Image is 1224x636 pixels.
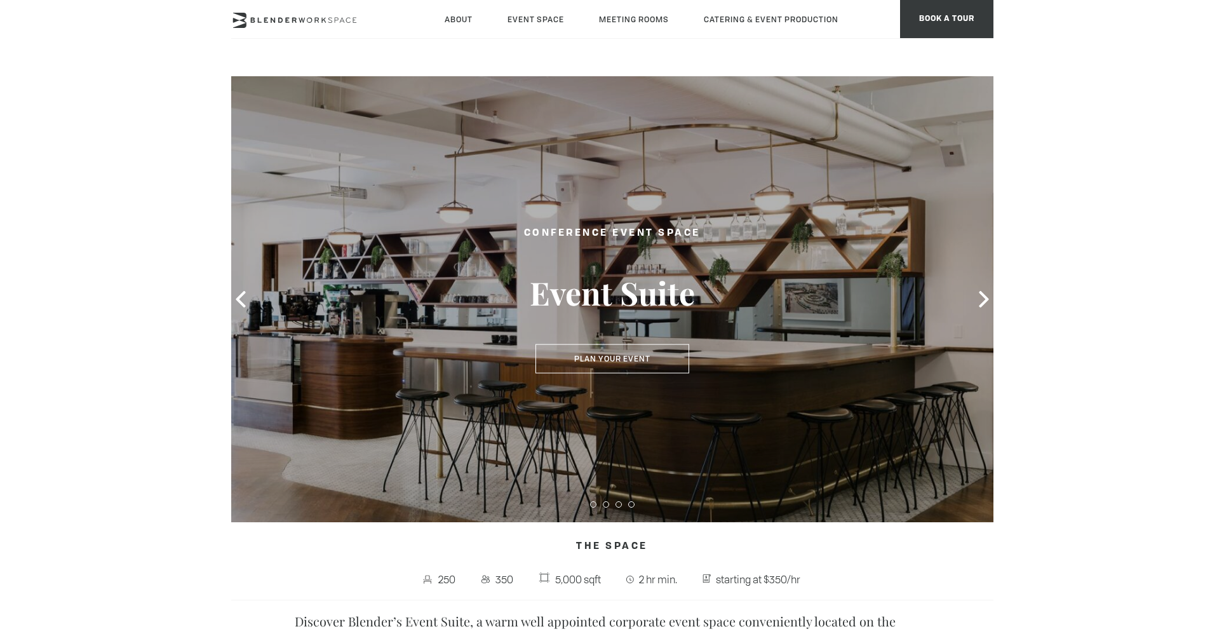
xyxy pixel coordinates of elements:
[466,273,758,313] h3: Event Suite
[231,535,993,559] h4: The Space
[466,226,758,241] h2: Conference Event Space
[492,569,516,590] span: 350
[713,569,804,590] span: starting at $350/hr
[636,569,680,590] span: 2 hr min.
[535,344,689,374] button: Plan Your Event
[436,569,459,590] span: 250
[552,569,604,590] span: 5,000 sqft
